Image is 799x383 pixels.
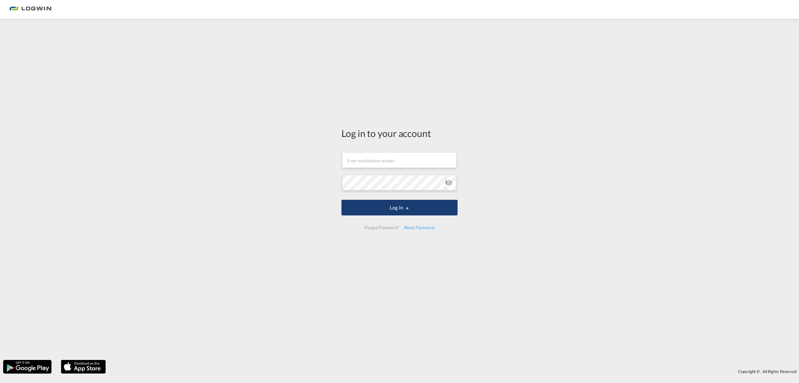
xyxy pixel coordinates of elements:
md-icon: icon-eye-off [445,179,452,186]
img: google.png [2,359,52,374]
div: Reset Password [402,222,437,233]
div: Log in to your account [341,127,458,140]
div: Copyright © . All Rights Reserved [109,366,799,377]
img: bc73a0e0d8c111efacd525e4c8ad7d32.png [9,3,51,17]
input: Enter email/phone number [342,152,457,168]
div: Forgot Password? [362,222,401,233]
button: LOGIN [341,200,458,215]
img: apple.png [60,359,106,374]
